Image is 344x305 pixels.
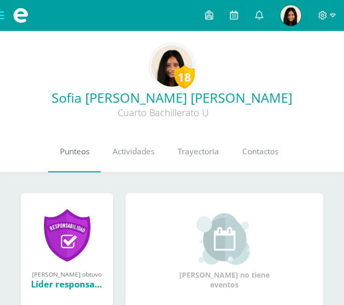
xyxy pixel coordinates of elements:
a: Contactos [230,131,290,172]
a: Actividades [101,131,166,172]
a: Trayectoria [166,131,230,172]
img: a3a0d527e963f1c7b218a6d913d346bf.png [151,45,193,87]
img: event_small.png [196,213,253,265]
span: Actividades [113,146,154,157]
div: [PERSON_NAME] obtuvo [31,270,103,278]
span: Punteos [60,146,89,157]
a: Sofia [PERSON_NAME] [PERSON_NAME] [8,89,336,106]
span: Trayectoria [178,146,219,157]
div: Líder responsable [31,278,103,290]
div: Cuarto Bachillerato U [8,106,318,119]
div: 18 [174,65,195,89]
img: b3a8aefbe2e94f7df0e575cc79ce3014.png [280,5,301,26]
span: Contactos [242,146,278,157]
a: Punteos [48,131,101,172]
div: [PERSON_NAME] no tiene eventos [173,213,276,290]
